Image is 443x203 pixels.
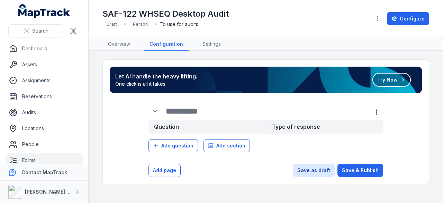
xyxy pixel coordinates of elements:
span: Search [32,27,48,34]
span: Add question [161,142,193,149]
a: Configure [387,12,429,25]
strong: Type of response [266,120,383,134]
span: To use for audits [160,21,198,28]
a: MapTrack [18,4,70,18]
button: Save as draft [293,164,335,177]
div: Draft [102,19,121,29]
button: Add page [148,164,181,177]
a: Assignments [6,74,83,87]
a: People [6,137,83,151]
a: Audits [6,105,83,119]
a: Forms [6,153,83,167]
button: Search [8,24,64,37]
a: Dashboard [6,42,83,56]
span: One click is all it takes. [115,81,197,87]
a: Overview [102,38,136,51]
button: more-detail [370,105,383,119]
strong: Question [148,120,266,134]
a: Locations [6,121,83,135]
strong: Contact MapTrack [21,169,67,175]
a: Settings [197,38,226,51]
a: Reservations [6,90,83,103]
div: :rf:-form-item-label [148,105,163,118]
button: Expand [148,105,162,118]
div: Person [129,19,152,29]
button: Save & Publish [337,164,383,177]
strong: [PERSON_NAME] Group [25,189,82,195]
button: Add question [148,139,198,152]
strong: Let AI handle the heavy lifting. [115,72,197,81]
a: Assets [6,58,83,71]
a: Configuration [144,38,189,51]
span: Add section [216,142,245,149]
h1: SAF-122 WHSEQ Desktop Audit [102,8,229,19]
button: Add section [204,139,250,152]
button: Try Now [372,73,411,87]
